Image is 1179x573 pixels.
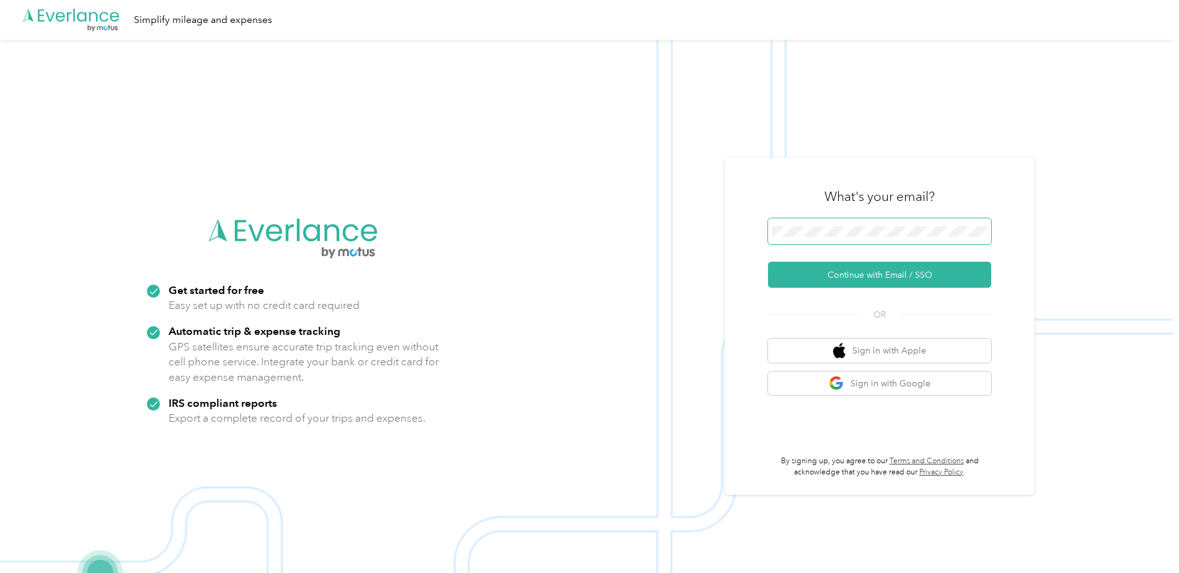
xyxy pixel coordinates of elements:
p: Easy set up with no credit card required [169,298,360,313]
img: apple logo [833,343,846,358]
img: google logo [829,376,844,391]
strong: IRS compliant reports [169,396,277,409]
strong: Get started for free [169,283,264,296]
button: google logoSign in with Google [768,371,991,396]
button: Continue with Email / SSO [768,262,991,288]
h3: What's your email? [824,188,935,205]
p: By signing up, you agree to our and acknowledge that you have read our . [768,456,991,477]
p: GPS satellites ensure accurate trip tracking even without cell phone service. Integrate your bank... [169,339,439,385]
div: Simplify mileage and expenses [134,12,272,28]
strong: Automatic trip & expense tracking [169,324,340,337]
a: Terms and Conditions [890,456,964,466]
a: Privacy Policy [919,468,963,477]
button: apple logoSign in with Apple [768,339,991,363]
span: OR [858,308,901,321]
p: Export a complete record of your trips and expenses. [169,411,425,426]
